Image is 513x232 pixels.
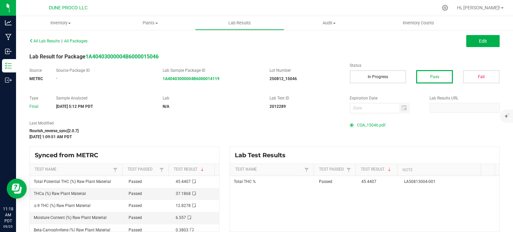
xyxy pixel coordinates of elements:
span: 45.4407 [176,179,191,184]
span: Lab Test Results [235,152,291,159]
label: Sample Analyzed [56,95,153,101]
button: Pass [416,70,453,83]
span: Audit [285,20,373,26]
inline-svg: Analytics [5,19,12,26]
span: Lab Result for Package [29,53,159,60]
a: Lab Results [195,16,285,30]
label: Type [29,95,46,101]
label: Lab [163,95,260,101]
span: 6.557 [176,215,186,220]
a: Filter [111,166,119,174]
span: Sortable [200,167,205,172]
span: THCa (%) Raw Plant Material [34,191,86,196]
span: Synced from METRC [35,152,103,159]
a: Plants [106,16,195,30]
strong: [DATE] 1:09:51 AM PDT [29,135,72,139]
th: Note [397,164,481,176]
span: - [56,76,57,80]
span: Moisture Content (%) Raw Plant Material [34,215,107,220]
span: Passed [129,203,142,208]
p: 11:18 AM PDT [3,206,13,224]
span: COA_15046.pdf [357,120,385,130]
label: Status [350,62,500,68]
a: Filter [345,166,353,174]
div: Final [29,103,46,109]
a: Test ResultSortable [361,167,395,172]
a: Test NameSortable [35,167,111,172]
a: Audit [284,16,374,30]
form-radio-button: Primary COA [350,123,354,127]
div: Manage settings [441,5,449,11]
span: Passed [129,215,142,220]
a: Inventory [16,16,106,30]
inline-svg: Manufacturing [5,34,12,40]
button: Edit [466,35,500,47]
p: 09/25 [3,224,13,229]
span: 37.1868 [176,191,191,196]
strong: N/A [163,104,169,109]
label: Lab Results URL [430,95,500,101]
span: Plants [106,20,195,26]
button: Fail [463,70,500,83]
strong: 2012289 [270,104,286,109]
span: Passed [129,179,142,184]
inline-svg: Outbound [5,77,12,83]
iframe: Resource center [7,179,27,199]
span: Total THC % [234,179,256,184]
span: All Lab Results [29,39,60,43]
a: Test PassedSortable [319,167,345,172]
span: Inventory [16,20,106,26]
a: 1A40403000004B6000015046 [85,53,159,60]
inline-svg: Inventory [5,62,12,69]
strong: [DATE] 5:12 PM PDT [56,104,93,109]
span: LA50813004-001 [404,179,436,184]
label: Lab Sample Package ID [163,67,260,73]
span: DUNE PROCO LLC [49,5,88,11]
label: Lab Test ID [270,95,340,101]
a: Filter [303,166,311,174]
label: Last Modified [29,120,340,126]
span: 12.8278 [176,203,191,208]
span: Hi, [PERSON_NAME]! [457,5,500,10]
span: Lab Results [219,20,260,26]
a: Test NameSortable [235,167,303,172]
span: Passed [129,191,142,196]
label: Source [29,67,46,73]
button: In Progress [350,70,406,83]
a: Test PassedSortable [128,167,158,172]
label: Expiration Date [350,95,420,101]
strong: METRC [29,76,43,81]
span: Sortable [387,167,392,172]
span: All Packages [64,39,88,43]
a: 1A40403000004B6000014119 [163,76,219,81]
span: | [61,39,62,43]
span: Δ-9 THC (%) Raw Plant Material [34,203,91,208]
a: Test ResultSortable [174,167,212,172]
span: Edit [479,38,487,44]
span: Total Potential THC (%) Raw Plant Material [34,179,111,184]
strong: flourish_reverse_sync[2.0.7] [29,129,78,133]
a: Filter [158,166,166,174]
span: 45.4407 [361,179,376,184]
a: Inventory Counts [374,16,463,30]
span: Inventory Counts [394,20,443,26]
strong: 250812_15046 [270,76,297,81]
label: Source Package ID [56,67,153,73]
label: Lot Number [270,67,340,73]
inline-svg: Inbound [5,48,12,55]
span: Passed [319,179,332,184]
